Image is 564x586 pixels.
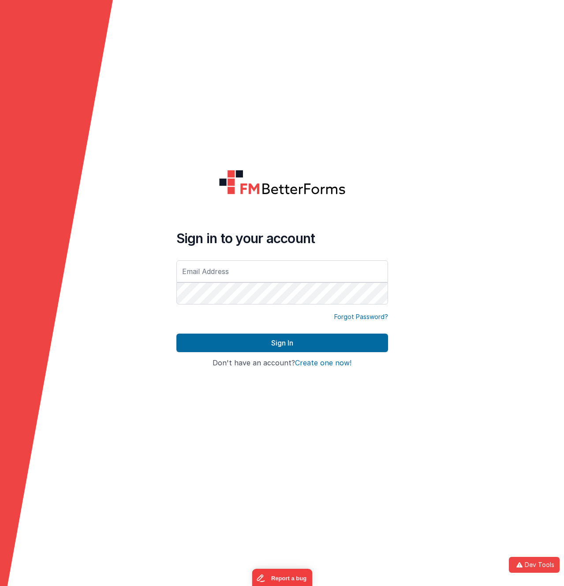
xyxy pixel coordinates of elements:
h4: Don't have an account? [176,359,388,367]
button: Create one now! [295,359,351,367]
button: Dev Tools [509,557,560,573]
a: Forgot Password? [334,312,388,321]
button: Sign In [176,334,388,352]
input: Email Address [176,260,388,282]
h4: Sign in to your account [176,230,388,246]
